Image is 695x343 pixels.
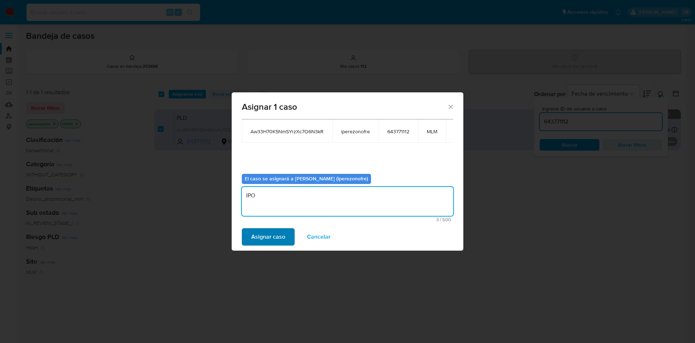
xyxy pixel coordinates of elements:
span: Cancelar [307,229,330,245]
span: MLM [427,128,437,135]
button: Cancelar [298,228,340,246]
div: assign-modal [232,92,463,251]
b: El caso se asignará a [PERSON_NAME] (iperezonofre) [245,175,368,182]
span: iperezonofre [341,128,370,135]
button: Cerrar ventana [447,103,454,110]
textarea: IPO [242,187,453,216]
button: Asignar caso [242,228,295,246]
span: Asignar 1 caso [242,103,447,111]
span: 643771112 [387,128,409,135]
span: Máximo 500 caracteres [244,217,451,222]
span: Aw33H70K5NmSYrzXc7O6N3kR [250,128,324,135]
span: Asignar caso [251,229,285,245]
